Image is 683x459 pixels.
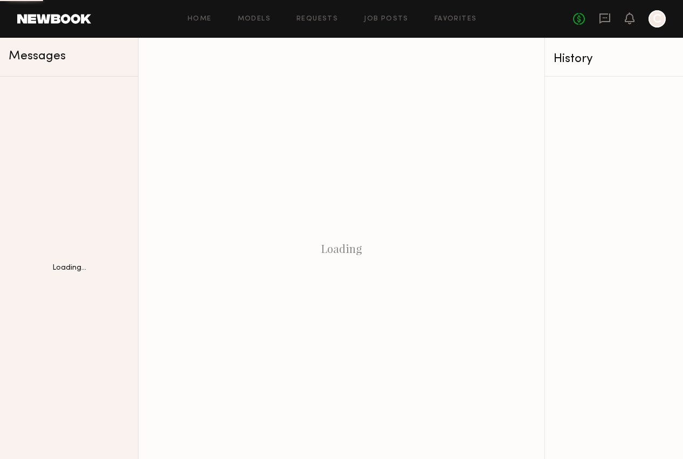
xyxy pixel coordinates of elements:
a: Favorites [434,16,477,23]
a: Home [188,16,212,23]
div: Loading [139,38,544,459]
a: Requests [296,16,338,23]
div: Loading... [52,264,86,272]
span: Messages [9,50,66,63]
a: C [648,10,666,28]
a: Job Posts [364,16,409,23]
a: Models [238,16,271,23]
div: History [554,53,674,65]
